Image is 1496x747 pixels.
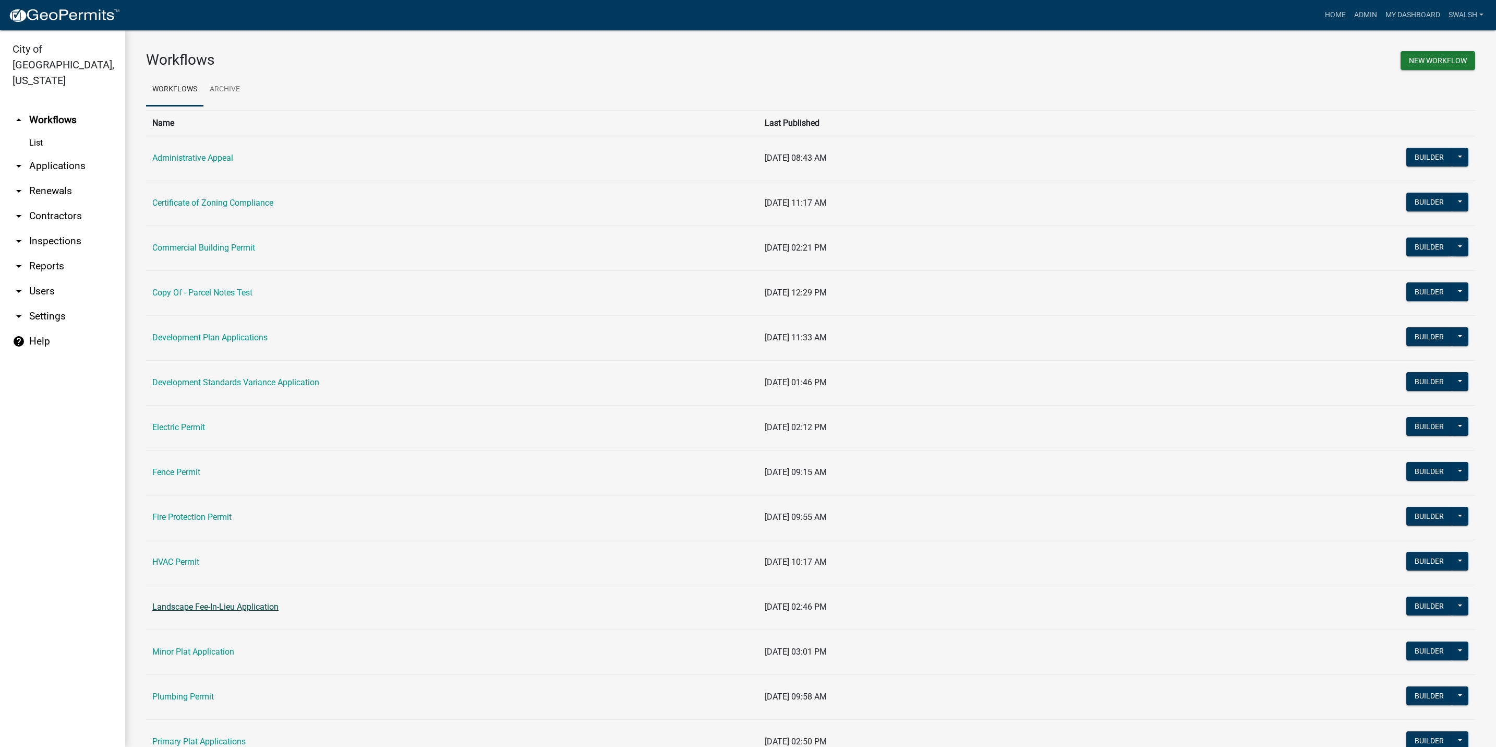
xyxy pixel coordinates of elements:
span: [DATE] 02:50 PM [765,737,827,746]
a: Development Standards Variance Application [152,377,319,387]
th: Last Published [758,110,1217,136]
span: [DATE] 12:29 PM [765,288,827,298]
a: Workflows [146,73,203,106]
i: arrow_drop_down [13,310,25,323]
a: Administrative Appeal [152,153,233,163]
a: Fire Protection Permit [152,512,232,522]
button: Builder [1406,507,1452,526]
span: [DATE] 03:01 PM [765,647,827,657]
button: Builder [1406,597,1452,615]
a: Primary Plat Applications [152,737,246,746]
span: [DATE] 09:15 AM [765,467,827,477]
i: help [13,335,25,348]
a: Admin [1350,5,1381,25]
i: arrow_drop_up [13,114,25,126]
button: Builder [1406,417,1452,436]
span: [DATE] 10:17 AM [765,557,827,567]
button: Builder [1406,686,1452,705]
a: HVAC Permit [152,557,199,567]
a: Commercial Building Permit [152,243,255,253]
th: Name [146,110,758,136]
a: Landscape Fee-In-Lieu Application [152,602,279,612]
button: Builder [1406,462,1452,481]
span: [DATE] 01:46 PM [765,377,827,387]
button: Builder [1406,148,1452,167]
button: Builder [1406,282,1452,301]
button: Builder [1406,238,1452,256]
span: [DATE] 02:12 PM [765,422,827,432]
a: swalsh [1444,5,1488,25]
a: Development Plan Applications [152,333,268,342]
a: Home [1321,5,1350,25]
span: [DATE] 09:58 AM [765,692,827,702]
span: [DATE] 11:33 AM [765,333,827,342]
button: Builder [1406,193,1452,211]
span: [DATE] 08:43 AM [765,153,827,163]
a: Archive [203,73,246,106]
h3: Workflows [146,51,803,69]
a: My Dashboard [1381,5,1444,25]
span: [DATE] 11:17 AM [765,198,827,208]
i: arrow_drop_down [13,160,25,172]
a: Plumbing Permit [152,692,214,702]
button: Builder [1406,372,1452,391]
i: arrow_drop_down [13,185,25,197]
span: [DATE] 02:21 PM [765,243,827,253]
button: Builder [1406,642,1452,660]
a: Copy Of - Parcel Notes Test [152,288,252,298]
a: Fence Permit [152,467,200,477]
a: Electric Permit [152,422,205,432]
i: arrow_drop_down [13,260,25,272]
i: arrow_drop_down [13,235,25,247]
a: Certificate of Zoning Compliance [152,198,273,208]
span: [DATE] 09:55 AM [765,512,827,522]
i: arrow_drop_down [13,285,25,298]
button: Builder [1406,327,1452,346]
button: Builder [1406,552,1452,571]
i: arrow_drop_down [13,210,25,222]
span: [DATE] 02:46 PM [765,602,827,612]
button: New Workflow [1401,51,1475,70]
a: Minor Plat Application [152,647,234,657]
